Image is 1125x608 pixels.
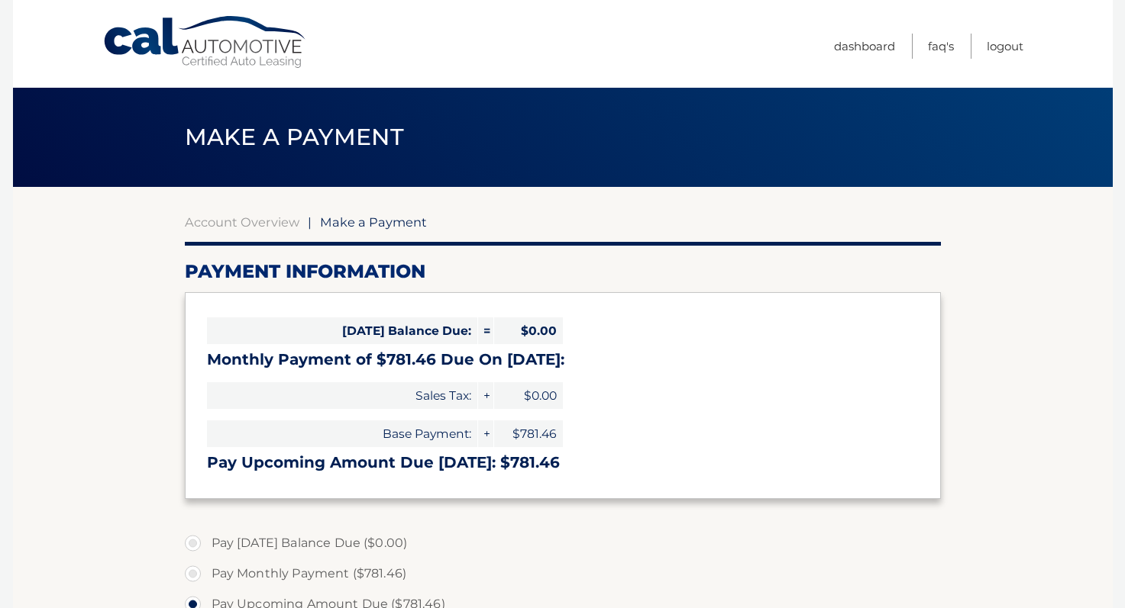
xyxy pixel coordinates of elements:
[494,317,563,344] span: $0.00
[207,453,919,472] h3: Pay Upcoming Amount Due [DATE]: $781.46
[834,34,895,59] a: Dashboard
[185,558,941,589] label: Pay Monthly Payment ($781.46)
[207,382,477,409] span: Sales Tax:
[478,317,493,344] span: =
[928,34,954,59] a: FAQ's
[494,420,563,447] span: $781.46
[987,34,1023,59] a: Logout
[207,350,919,369] h3: Monthly Payment of $781.46 Due On [DATE]:
[207,317,477,344] span: [DATE] Balance Due:
[478,420,493,447] span: +
[185,214,299,230] a: Account Overview
[494,382,563,409] span: $0.00
[320,214,427,230] span: Make a Payment
[185,123,404,151] span: Make a Payment
[207,420,477,447] span: Base Payment:
[478,382,493,409] span: +
[185,528,941,558] label: Pay [DATE] Balance Due ($0.00)
[185,260,941,283] h2: Payment Information
[308,214,312,230] span: |
[102,15,309,69] a: Cal Automotive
